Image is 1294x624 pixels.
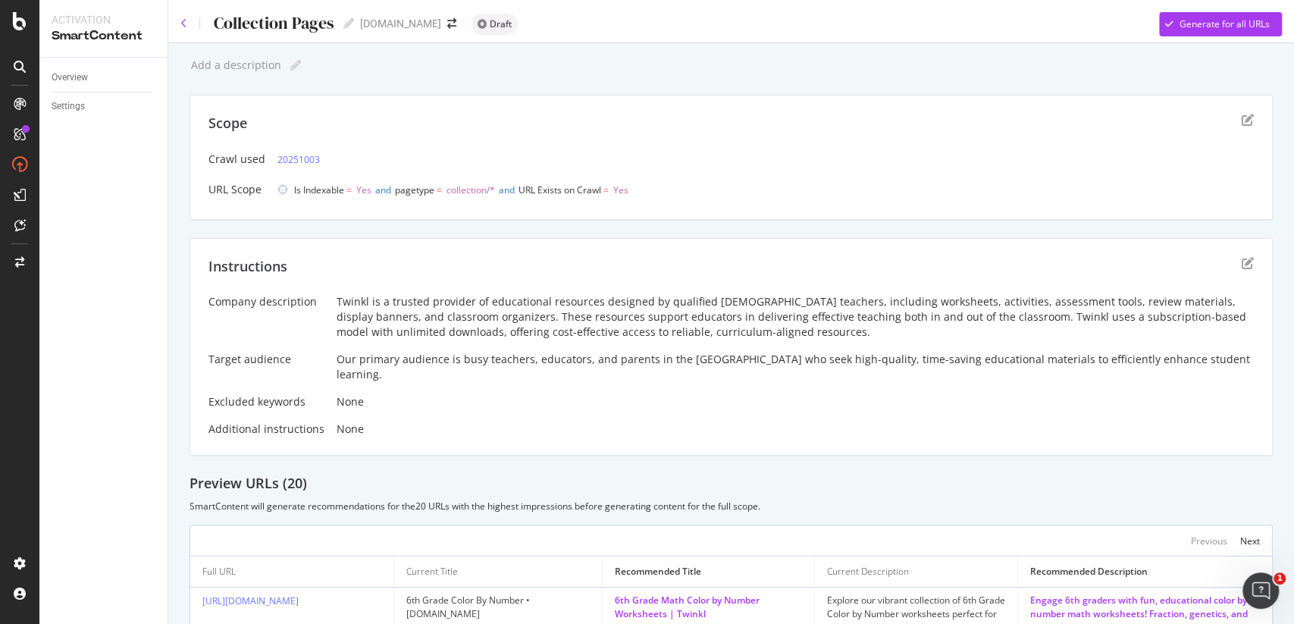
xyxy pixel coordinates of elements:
[1242,257,1254,269] div: edit
[343,18,354,29] i: Edit report name
[603,183,609,196] span: =
[212,14,334,33] div: Collection Pages
[208,394,324,409] div: Excluded keywords
[337,422,1254,437] div: None
[615,594,801,621] div: 6th Grade Math Color by Number Worksheets | Twinkl
[190,500,1273,513] div: SmartContent will generate recommendations for the 20 URLs with the highest impressions before ge...
[52,99,157,114] a: Settings
[52,70,88,86] div: Overview
[52,70,157,86] a: Overview
[406,565,458,579] div: Current Title
[208,257,287,277] div: Instructions
[519,183,601,196] span: URL Exists on Crawl
[406,594,591,621] div: 6th Grade Color By Number • [DOMAIN_NAME]
[1242,114,1254,126] div: edit
[52,99,85,114] div: Settings
[613,183,628,196] span: Yes
[437,183,442,196] span: =
[290,60,301,71] i: Edit report name
[190,474,1273,494] div: Preview URLs ( 20 )
[52,27,155,45] div: SmartContent
[499,183,515,196] span: and
[375,183,391,196] span: and
[202,565,236,579] div: Full URL
[490,20,512,29] span: Draft
[337,294,1254,340] div: Twinkl is a trusted provider of educational resources designed by qualified [DEMOGRAPHIC_DATA] te...
[208,422,324,437] div: Additional instructions
[190,59,281,71] div: Add a description
[294,183,344,196] span: Is Indexable
[447,18,456,29] div: arrow-right-arrow-left
[1180,17,1270,30] div: Generate for all URLs
[472,14,518,35] div: neutral label
[356,183,371,196] span: Yes
[208,114,247,133] div: Scope
[208,182,265,197] div: URL Scope
[208,294,324,309] div: Company description
[360,16,441,31] div: [DOMAIN_NAME]
[208,352,324,367] div: Target audience
[202,594,299,607] a: [URL][DOMAIN_NAME]
[1159,12,1282,36] button: Generate for all URLs
[180,18,187,29] a: Click to go back
[1030,565,1148,579] div: Recommended Description
[446,183,495,196] span: collection/*
[1240,535,1260,547] div: Next
[615,565,701,579] div: Recommended Title
[1240,531,1260,550] button: Next
[52,12,155,27] div: Activation
[337,352,1254,382] div: Our primary audience is busy teachers, educators, and parents in the [GEOGRAPHIC_DATA] who seek h...
[1191,531,1227,550] button: Previous
[208,152,265,167] div: Crawl used
[1274,572,1286,585] span: 1
[337,394,1254,409] div: None
[395,183,434,196] span: pagetype
[346,183,352,196] span: =
[1191,535,1227,547] div: Previous
[277,152,320,168] a: 20251003
[1242,572,1279,609] iframe: Intercom live chat
[827,565,909,579] div: Current Description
